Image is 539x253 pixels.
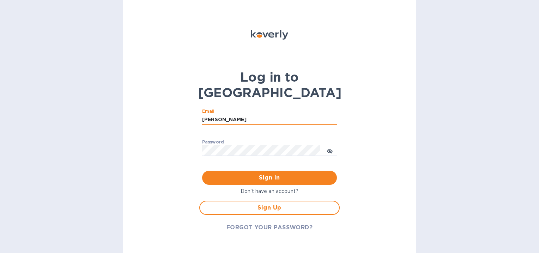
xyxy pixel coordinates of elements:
[202,171,337,185] button: Sign in
[198,69,341,100] b: Log in to [GEOGRAPHIC_DATA]
[206,204,333,212] span: Sign Up
[226,223,313,232] span: FORGOT YOUR PASSWORD?
[323,143,337,158] button: toggle password visibility
[199,201,340,215] button: Sign Up
[202,109,214,113] label: Email
[208,173,331,182] span: Sign in
[251,30,288,40] img: Koverly
[199,188,340,195] p: Don't have an account?
[221,220,319,235] button: FORGOT YOUR PASSWORD?
[202,140,224,145] label: Password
